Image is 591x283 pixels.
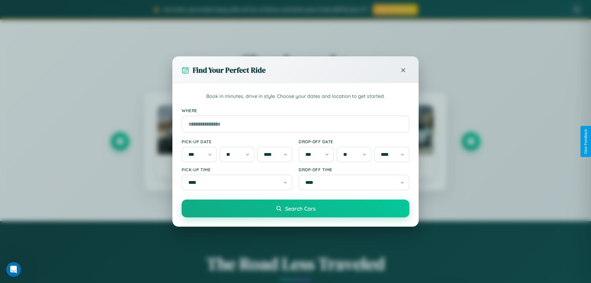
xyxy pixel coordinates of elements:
label: Pick-up Date [182,139,292,144]
p: Book in minutes, drive in style. Choose your dates and location to get started. [182,92,409,100]
label: Drop-off Time [299,167,409,172]
button: Search Cars [182,200,409,217]
label: Pick-up Time [182,167,292,172]
span: Search Cars [285,205,316,212]
label: Drop-off Date [299,139,409,144]
label: Where [182,108,409,113]
h3: Find Your Perfect Ride [193,65,266,75]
